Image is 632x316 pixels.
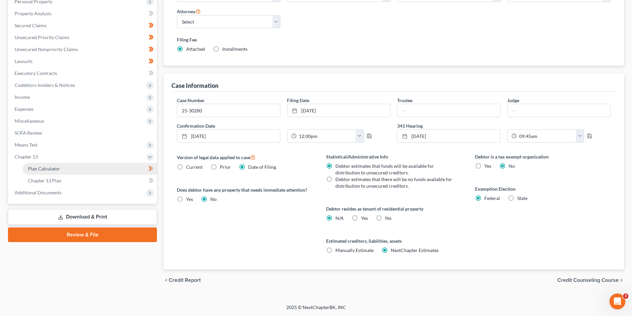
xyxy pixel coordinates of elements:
[23,175,157,187] a: Chapter 13 Plan
[557,278,624,283] button: Credit Counseling Course chevron_right
[15,154,38,159] span: Chapter 13
[9,20,157,32] a: Secured Claims
[623,293,628,299] span: 3
[177,153,313,161] label: Version of legal data applied to case
[609,293,625,309] iframe: Intercom live chat
[297,130,356,142] input: -- : --
[397,130,500,142] a: [DATE]
[15,142,37,148] span: Means Test
[9,127,157,139] a: SOFA Review
[9,55,157,67] a: Lawsuits
[23,163,157,175] a: Plan Calculator
[361,215,368,221] span: Yes
[287,97,309,104] label: Filing Date
[177,36,611,43] label: Filing Fee
[9,43,157,55] a: Unsecured Nonpriority Claims
[177,130,280,142] a: [DATE]
[210,196,217,202] span: No
[326,237,462,244] label: Estimated creditors, liabilities, assets
[248,164,276,170] span: Date of Filing
[15,70,57,76] span: Executory Contracts
[509,163,515,169] span: No
[177,104,280,117] input: Enter case number...
[9,67,157,79] a: Executory Contracts
[335,176,452,189] span: Debtor estimates that there will be no funds available for distribution to unsecured creditors.
[397,104,500,117] input: --
[15,82,75,88] span: Codebtors Insiders & Notices
[15,106,34,112] span: Expenses
[169,278,201,283] span: Credit Report
[517,130,576,142] input: -- : --
[127,304,505,316] div: 2025 © NextChapterBK, INC
[9,32,157,43] a: Unsecured Priority Claims
[177,186,313,193] label: Does debtor have any property that needs immediate attention?
[508,104,610,117] input: --
[220,164,231,170] span: Prior
[172,82,218,90] div: Case Information
[15,130,42,136] span: SOFA Review
[174,122,394,129] label: Confirmation Date
[177,97,205,104] label: Case Number
[15,94,30,100] span: Income
[15,23,46,28] span: Secured Claims
[186,164,203,170] span: Current
[28,166,60,171] span: Plan Calculator
[507,97,519,104] label: Judge
[517,195,527,201] span: State
[326,153,462,160] label: Statistical/Administrative Info
[335,247,374,253] span: Manually Estimate
[335,163,434,175] span: Debtor estimates that funds will be available for distribution to unsecured creditors.
[557,278,619,283] span: Credit Counseling Course
[475,185,611,192] label: Exemption Election
[8,209,157,225] a: Download & Print
[186,46,205,52] span: Attached
[15,34,69,40] span: Unsecured Priority Claims
[186,196,193,202] span: Yes
[177,7,201,15] label: Attorney
[619,278,624,283] i: chevron_right
[326,205,462,212] label: Debtor resides as tenant of residential property
[484,195,500,201] span: Federal
[8,227,157,242] a: Review & File
[15,190,61,195] span: Additional Documents
[391,247,439,253] span: NextChapter Estimates
[28,178,61,183] span: Chapter 13 Plan
[15,118,44,124] span: Miscellaneous
[287,104,390,117] a: [DATE]
[394,122,614,129] label: 341 Hearing
[397,97,412,104] label: Trustee
[15,11,51,16] span: Property Analysis
[15,58,33,64] span: Lawsuits
[222,46,247,52] span: Installments
[484,163,491,169] span: Yes
[385,215,391,221] span: No
[164,278,169,283] i: chevron_left
[164,278,201,283] button: chevron_left Credit Report
[475,153,611,160] label: Debtor is a tax exempt organization
[15,46,78,52] span: Unsecured Nonpriority Claims
[335,215,344,221] span: N/A
[9,8,157,20] a: Property Analysis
